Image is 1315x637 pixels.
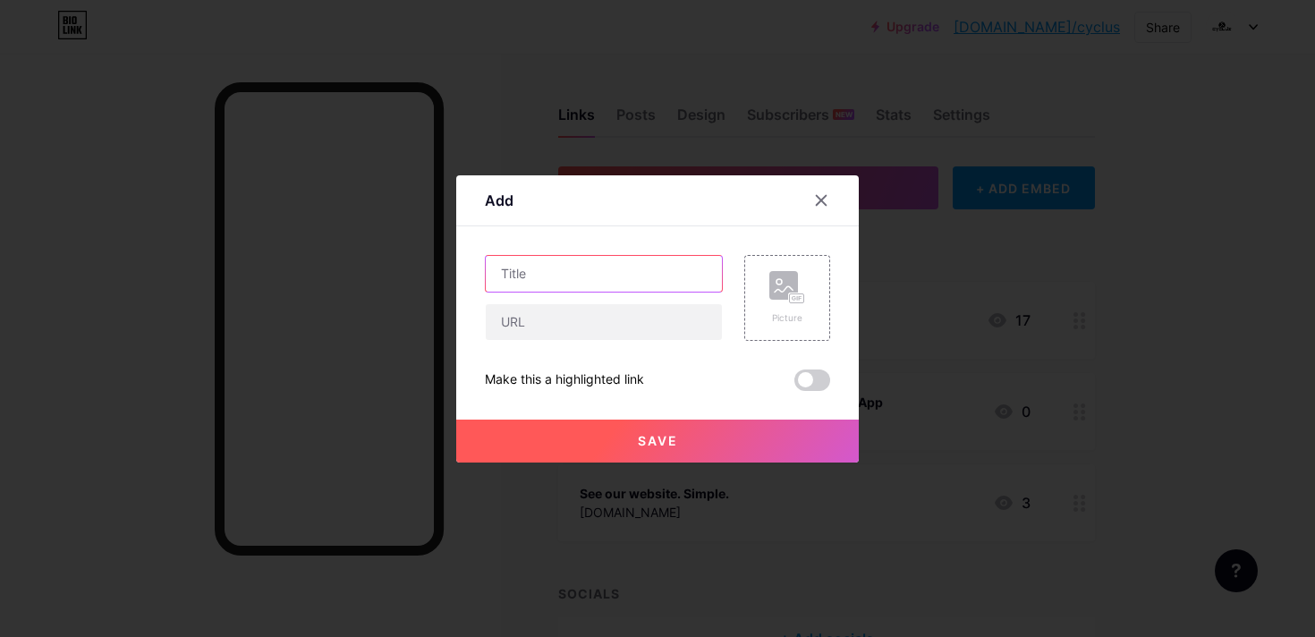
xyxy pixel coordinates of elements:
div: Add [485,190,513,211]
input: Title [486,256,722,292]
input: URL [486,304,722,340]
div: Make this a highlighted link [485,369,644,391]
button: Save [456,420,859,463]
div: Picture [769,311,805,325]
span: Save [638,433,678,448]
